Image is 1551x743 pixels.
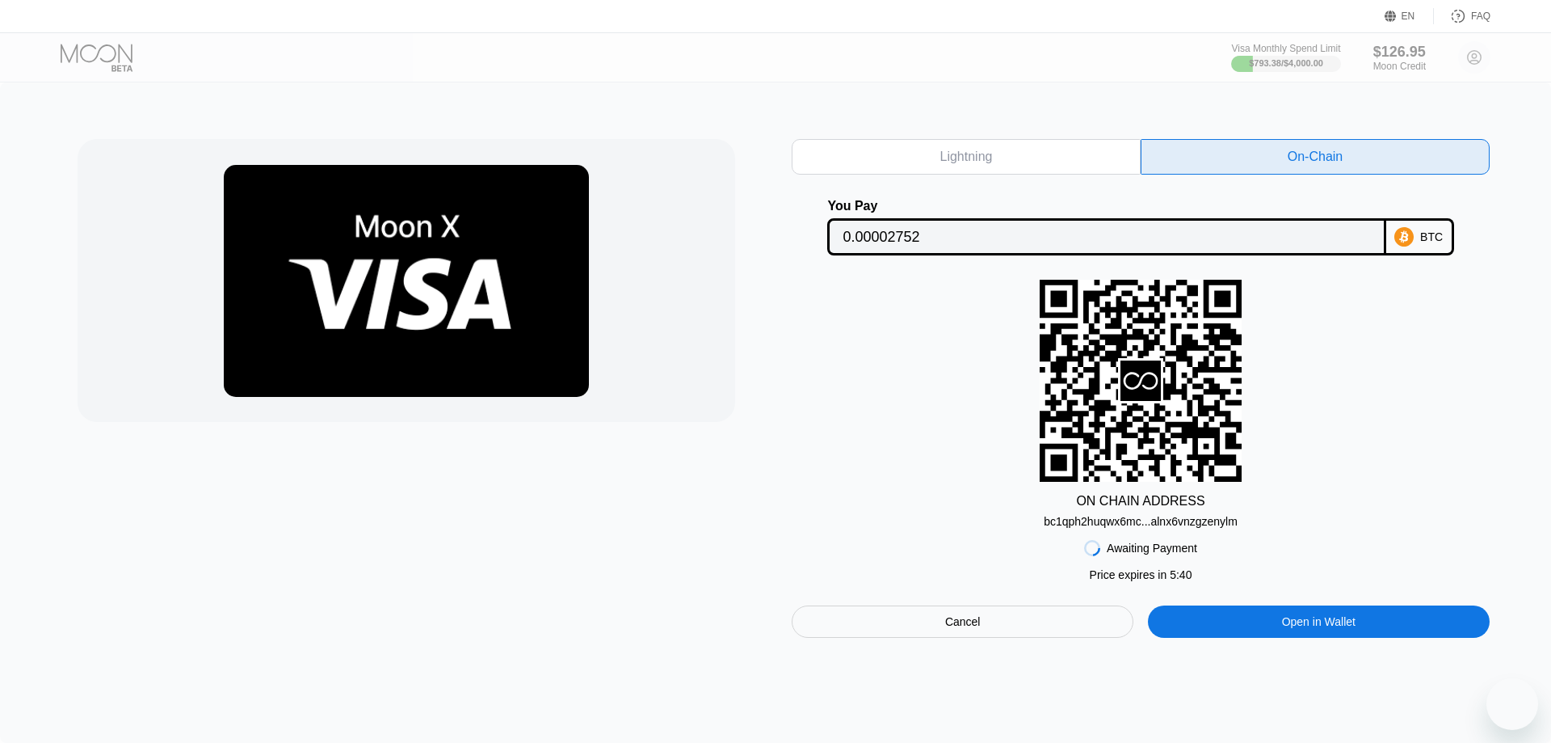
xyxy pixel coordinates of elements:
[1471,11,1490,22] div: FAQ
[1231,43,1340,54] div: Visa Monthly Spend Limit
[1282,614,1356,629] div: Open in Wallet
[1402,11,1415,22] div: EN
[1107,542,1197,555] div: Awaiting Payment
[827,199,1385,213] div: You Pay
[940,149,993,165] div: Lightning
[1486,678,1538,730] iframe: Button to launch messaging window
[945,614,981,629] div: Cancel
[792,139,1141,175] div: Lightning
[1076,494,1204,509] div: ON CHAIN ADDRESS
[1288,149,1343,165] div: On-Chain
[1141,139,1490,175] div: On-Chain
[1044,509,1238,528] div: bc1qph2huqwx6mc...alnx6vnzgzenylm
[1434,8,1490,24] div: FAQ
[792,199,1490,255] div: You PayBTC
[1249,58,1323,68] div: $793.38 / $4,000.00
[1090,568,1192,581] div: Price expires in
[1170,568,1192,581] span: 5 : 40
[1044,515,1238,528] div: bc1qph2huqwx6mc...alnx6vnzgzenylm
[1420,230,1443,243] div: BTC
[1148,606,1490,638] div: Open in Wallet
[1385,8,1434,24] div: EN
[792,606,1133,638] div: Cancel
[1231,43,1340,72] div: Visa Monthly Spend Limit$793.38/$4,000.00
